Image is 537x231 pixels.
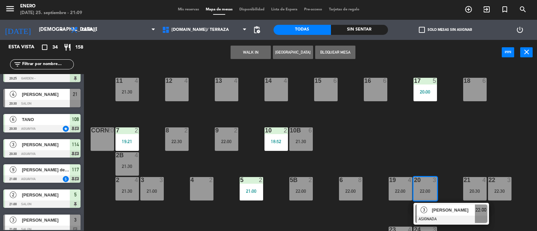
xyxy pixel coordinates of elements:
span: [PERSON_NAME] [22,141,70,148]
button: close [520,47,533,57]
i: filter_list [13,60,21,68]
div: 4 [184,78,188,84]
div: 21:30 [289,139,313,144]
i: menu [5,4,15,14]
div: 2 [116,177,116,183]
div: 20:00 [413,90,437,94]
span: [PERSON_NAME] [22,217,70,224]
span: Mapa de mesas [202,8,236,11]
span: [PERSON_NAME] [22,191,70,198]
span: 114 [72,140,79,149]
span: 158 [75,44,83,51]
div: 2 [259,177,263,183]
span: 22:00 [476,206,486,214]
div: 2 [209,177,213,183]
div: 21:00 [140,189,164,193]
span: 108 [72,115,79,123]
span: Lista de Espera [268,8,301,11]
i: crop_square [41,43,49,51]
div: 21:00 [240,189,263,193]
div: 17 [414,78,414,84]
span: Disponibilidad [236,8,268,11]
div: 8 [358,177,362,183]
button: power_input [502,47,514,57]
div: 4 [284,78,288,84]
div: corn [91,127,92,133]
div: 4 [135,177,139,183]
div: 10b [290,127,290,133]
span: [PERSON_NAME] [22,91,70,98]
div: Enero [20,3,82,10]
div: 5 [433,78,437,84]
span: 6 [10,116,16,123]
span: 3 [421,207,427,213]
span: 5 [74,191,77,199]
span: [PERSON_NAME] [432,207,475,214]
div: 4 [408,177,412,183]
span: 21 [73,90,78,98]
i: exit_to_app [483,5,491,13]
i: power_input [504,48,512,56]
input: Filtrar por nombre... [21,61,74,68]
div: 22:00 [339,189,362,193]
div: 18 [464,78,464,84]
span: Pre-acceso [301,8,326,11]
span: [PERSON_NAME] del rio [22,166,70,173]
div: 3 [507,177,511,183]
span: Tarjetas de regalo [326,8,363,11]
div: 6 [482,78,486,84]
span: 3 [10,217,16,223]
span: 34 [52,44,58,51]
span: 3 [10,141,16,148]
div: 2 [284,127,288,133]
button: WALK IN [231,46,271,59]
div: 14 [265,78,265,84]
span: TANO [22,116,70,123]
div: 20:30 [463,189,487,193]
div: 21:30 [115,90,139,94]
div: 5B [290,177,290,183]
div: 2 [184,127,188,133]
div: 6 [383,78,387,84]
div: 19:21 [115,139,139,144]
div: 22:00 [289,189,313,193]
div: 22:00 [215,139,238,144]
button: Bloquear Mesa [315,46,355,59]
i: search [519,5,527,13]
div: 4 [234,78,238,84]
i: turned_in_not [501,5,509,13]
span: [DOMAIN_NAME]/ TERRAZA [172,27,229,32]
i: add_circle_outline [465,5,473,13]
div: 2B [116,152,116,158]
div: 20 [414,177,414,183]
div: 10 [265,127,265,133]
span: 4 [10,91,16,98]
span: 9 [10,166,16,173]
div: 22:30 [165,139,189,144]
div: 3 [433,177,437,183]
div: 21:30 [115,164,139,169]
div: 4 [135,78,139,84]
label: Solo mesas sin asignar [419,27,472,33]
div: 21:30 [115,189,139,193]
div: 18:52 [264,139,288,144]
div: 22:30 [488,189,511,193]
div: 2 [308,177,312,183]
div: 4 [135,152,139,158]
div: 6 [308,127,312,133]
div: 22:00 [389,189,412,193]
div: 2 [234,127,238,133]
span: pending_actions [253,26,261,34]
i: close [523,48,531,56]
div: [DATE] 25. septiembre - 21:09 [20,10,82,16]
span: 3 [74,216,77,224]
div: 11 [116,78,116,84]
i: arrow_drop_down [57,26,65,34]
div: 3 [159,177,163,183]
